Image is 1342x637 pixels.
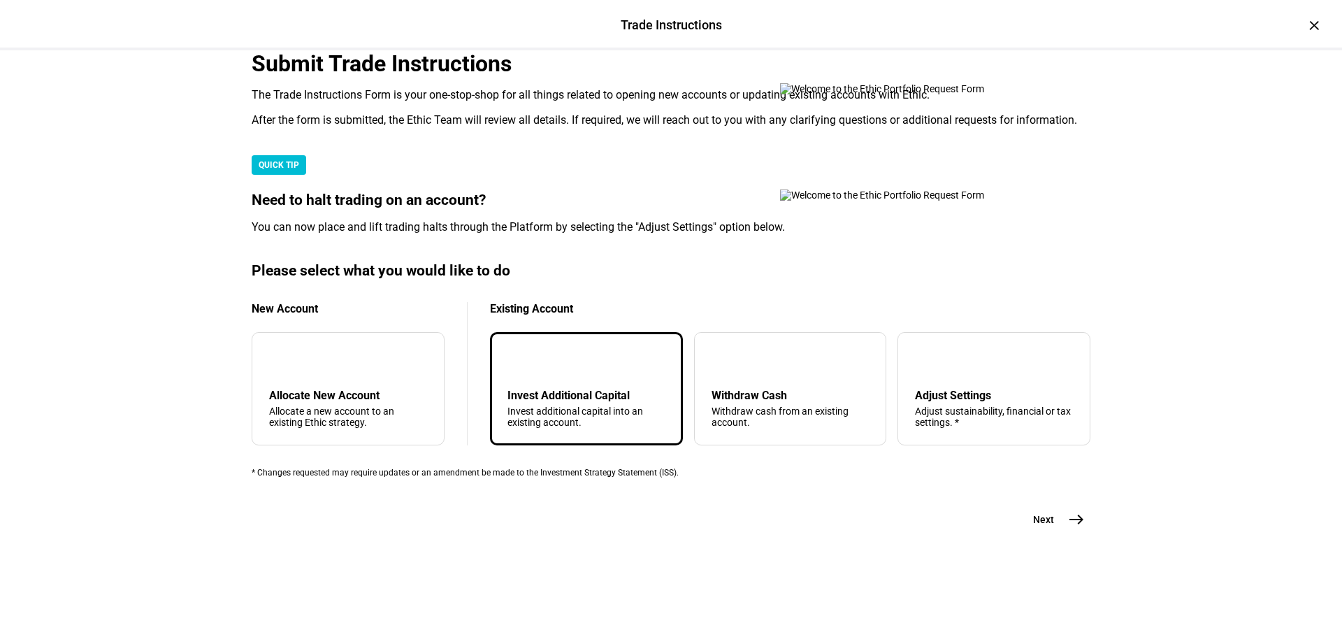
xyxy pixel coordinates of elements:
mat-icon: east [1068,511,1085,528]
div: Allocate a new account to an existing Ethic strategy. [269,406,427,428]
span: Next [1033,513,1054,527]
div: New Account [252,302,445,315]
mat-icon: arrow_downward [510,352,527,369]
div: Please select what you would like to do [252,262,1090,280]
div: Need to halt trading on an account? [252,192,1090,209]
div: Withdraw cash from an existing account. [712,406,870,428]
div: Adjust sustainability, financial or tax settings. * [915,406,1073,428]
div: * Changes requested may require updates or an amendment be made to the Investment Strategy Statem... [252,468,1090,478]
img: Welcome to the Ethic Portfolio Request Form [780,189,1032,201]
div: Invest Additional Capital [507,389,665,402]
mat-icon: arrow_upward [714,352,731,369]
img: Welcome to the Ethic Portfolio Request Form [780,83,1032,94]
div: After the form is submitted, the Ethic Team will review all details. If required, we will reach o... [252,113,1090,127]
div: Adjust Settings [915,389,1073,402]
div: Trade Instructions [621,16,722,34]
div: Existing Account [490,302,1090,315]
div: Submit Trade Instructions [252,50,1090,77]
div: × [1303,14,1325,36]
div: Allocate New Account [269,389,427,402]
div: You can now place and lift trading halts through the Platform by selecting the "Adjust Settings" ... [252,220,1090,234]
button: Next [1016,506,1090,534]
div: QUICK TIP [252,155,306,175]
mat-icon: tune [915,350,937,372]
mat-icon: add [272,352,289,369]
div: Withdraw Cash [712,389,870,402]
div: The Trade Instructions Form is your one-stop-shop for all things related to opening new accounts ... [252,88,1090,102]
div: Invest additional capital into an existing account. [507,406,665,428]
